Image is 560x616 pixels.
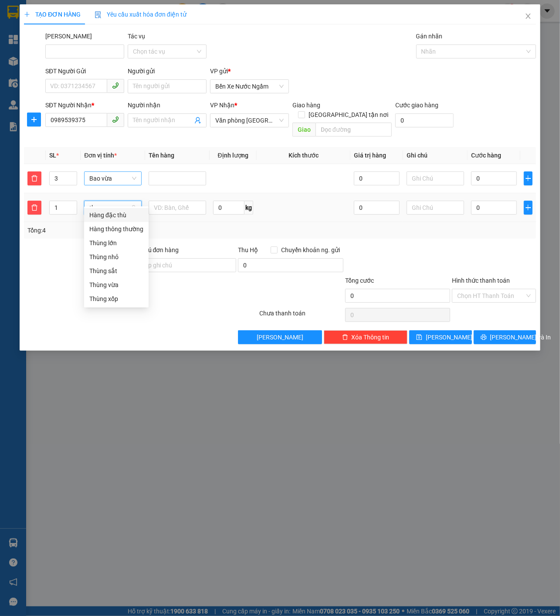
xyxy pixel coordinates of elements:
[210,102,234,109] span: VP Nhận
[149,152,174,159] span: Tên hàng
[452,277,510,284] label: Hình thức thanh toán
[409,330,472,344] button: save[PERSON_NAME]
[89,252,143,262] div: Thùng nhỏ
[395,113,454,127] input: Cước giao hàng
[525,13,532,20] span: close
[27,116,41,123] span: plus
[352,332,390,342] span: Xóa Thông tin
[215,80,284,93] span: Bến Xe Nước Ngầm
[416,334,422,341] span: save
[128,66,207,76] div: Người gửi
[84,236,149,250] div: Thùng lớn
[524,201,533,215] button: plus
[316,123,392,137] input: Dọc đường
[84,208,149,222] div: Hàng đặc thù
[292,123,316,137] span: Giao
[288,152,319,159] span: Kích thước
[244,201,253,215] span: kg
[27,226,217,235] div: Tổng: 4
[27,113,41,127] button: plus
[27,171,41,185] button: delete
[45,33,92,40] label: Mã ĐH
[128,33,145,40] label: Tác vụ
[524,204,532,211] span: plus
[471,152,501,159] span: Cước hàng
[89,294,143,304] div: Thùng xốp
[49,152,56,159] span: SL
[89,172,136,185] span: Bao vừa
[238,246,258,253] span: Thu Hộ
[474,330,536,344] button: printer[PERSON_NAME] và In
[89,238,143,248] div: Thùng lớn
[89,266,143,276] div: Thùng sắt
[218,152,249,159] span: Định lượng
[324,330,408,344] button: deleteXóa Thông tin
[84,152,117,159] span: Đơn vị tính
[89,280,143,290] div: Thùng vừa
[45,66,124,76] div: SĐT Người Gửi
[257,332,303,342] span: [PERSON_NAME]
[84,264,149,278] div: Thùng sắt
[354,152,386,159] span: Giá trị hàng
[149,201,206,215] input: VD: Bàn, Ghế
[149,171,206,185] input: VD: Bàn, Ghế
[28,204,41,211] span: delete
[426,332,472,342] span: [PERSON_NAME]
[210,66,289,76] div: VP gửi
[45,44,124,58] input: Mã ĐH
[516,4,540,29] button: Close
[84,250,149,264] div: Thùng nhỏ
[292,102,320,109] span: Giao hàng
[84,292,149,306] div: Thùng xốp
[89,210,143,220] div: Hàng đặc thù
[27,201,41,215] button: delete
[112,82,119,89] span: phone
[490,332,551,342] span: [PERSON_NAME] và In
[342,334,348,341] span: delete
[258,308,344,324] div: Chưa thanh toán
[24,11,30,17] span: plus
[45,100,124,110] div: SĐT Người Nhận
[95,11,102,18] img: icon
[84,222,149,236] div: Hàng thông thường
[112,116,119,123] span: phone
[131,258,237,272] input: Ghi chú đơn hàng
[84,278,149,292] div: Thùng vừa
[354,201,400,215] input: 0
[95,11,187,18] span: Yêu cầu xuất hóa đơn điện tử
[524,175,532,182] span: plus
[128,100,207,110] div: Người nhận
[354,171,400,185] input: 0
[194,117,201,124] span: user-add
[345,277,374,284] span: Tổng cước
[238,330,322,344] button: [PERSON_NAME]
[305,110,392,120] span: [GEOGRAPHIC_DATA] tận nơi
[215,114,284,127] span: Văn phòng Đà Nẵng
[524,171,533,185] button: plus
[28,175,41,182] span: delete
[407,171,464,185] input: Ghi Chú
[395,102,438,109] label: Cước giao hàng
[416,33,443,40] label: Gán nhãn
[24,11,81,18] span: TẠO ĐƠN HÀNG
[481,334,487,341] span: printer
[131,246,179,253] label: Ghi chú đơn hàng
[278,245,343,255] span: Chuyển khoản ng. gửi
[403,147,468,164] th: Ghi chú
[407,201,464,215] input: Ghi Chú
[89,224,143,234] div: Hàng thông thường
